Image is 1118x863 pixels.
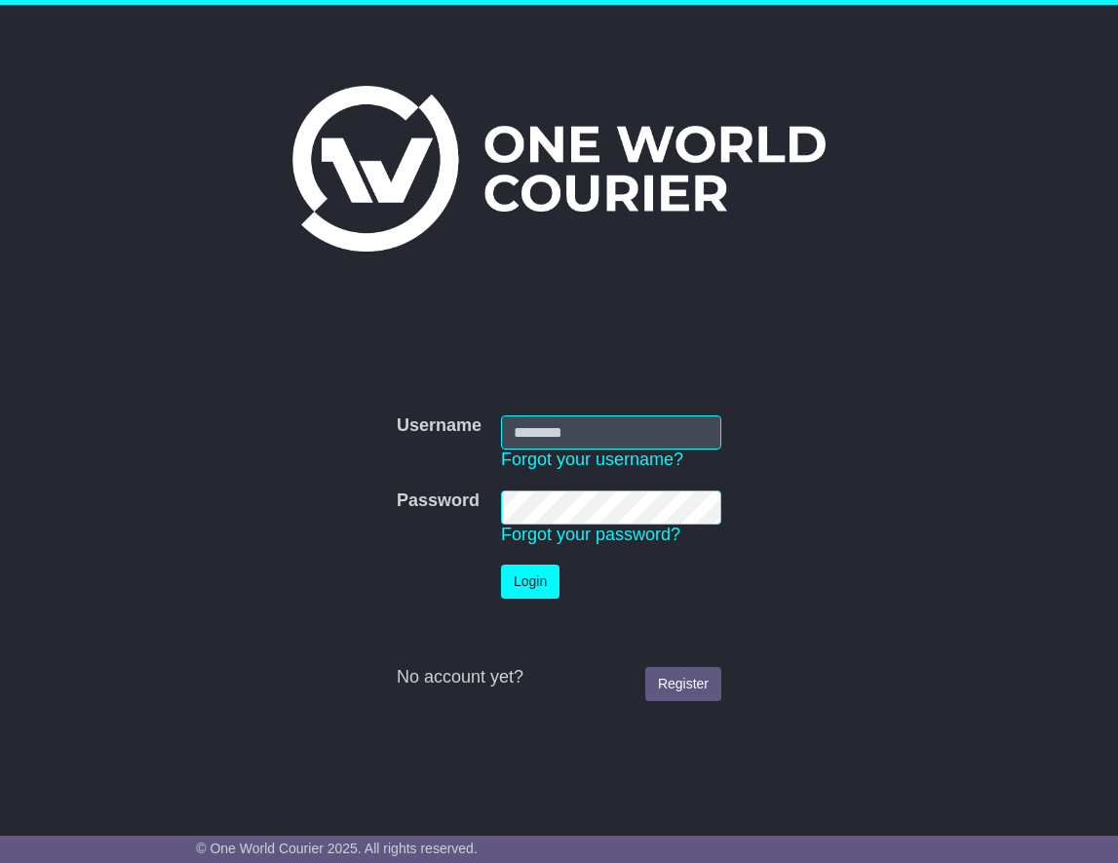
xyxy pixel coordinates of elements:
div: No account yet? [397,667,721,688]
label: Password [397,490,480,512]
button: Login [501,565,559,599]
span: © One World Courier 2025. All rights reserved. [196,841,478,856]
img: One World [292,86,825,252]
a: Register [645,667,721,701]
label: Username [397,415,482,437]
a: Forgot your username? [501,450,683,469]
a: Forgot your password? [501,525,680,544]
